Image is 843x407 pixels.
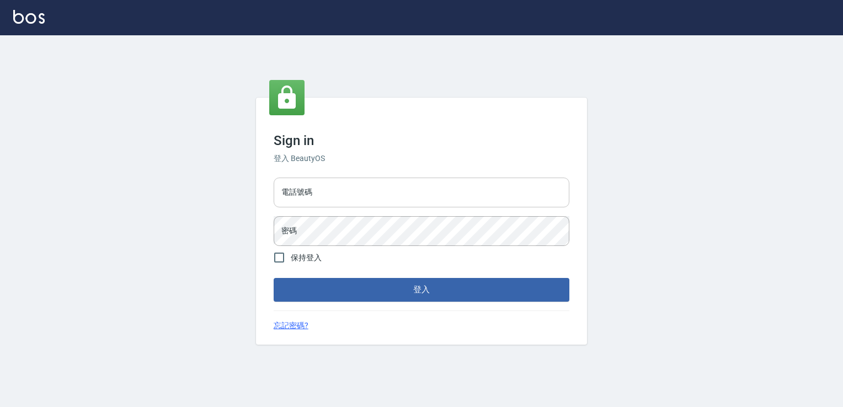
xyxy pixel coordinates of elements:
img: Logo [13,10,45,24]
span: 保持登入 [291,252,322,264]
h3: Sign in [274,133,569,148]
a: 忘記密碼? [274,320,308,331]
h6: 登入 BeautyOS [274,153,569,164]
button: 登入 [274,278,569,301]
